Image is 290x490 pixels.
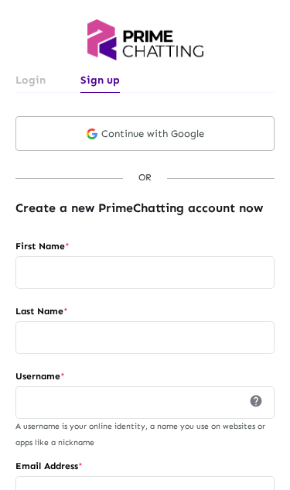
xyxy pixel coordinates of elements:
[15,116,275,151] a: Continue with Google
[15,200,275,215] h4: Create a new PrimeChatting account now
[15,458,275,474] label: Email Address
[15,303,275,319] label: Last Name
[80,67,120,93] a: Sign up
[87,127,97,141] img: google-login.svg
[87,19,203,60] img: logo
[244,389,268,412] button: help
[249,394,263,408] span: help
[15,238,275,254] label: First Name
[15,67,46,93] a: Login
[123,170,167,185] div: OR
[15,368,275,384] label: Username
